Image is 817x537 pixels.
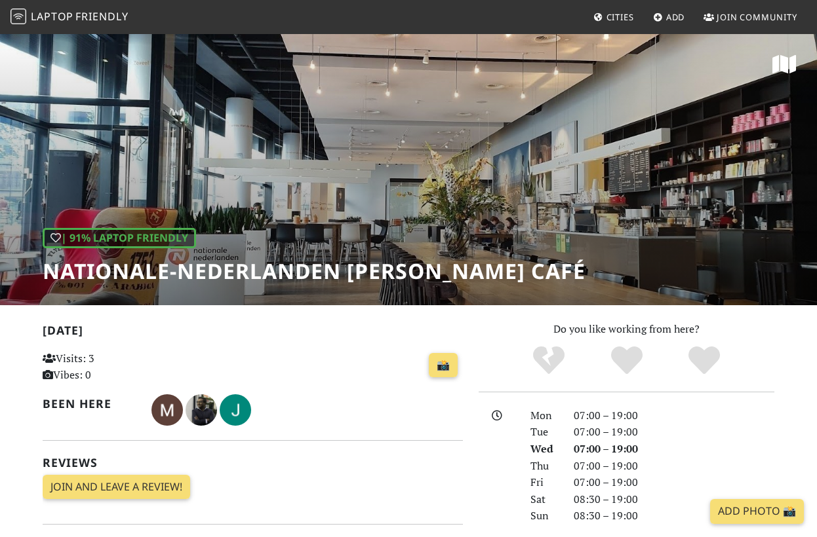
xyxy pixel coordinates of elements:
div: 07:00 – 19:00 [566,474,782,491]
img: 2242-arthur.jpg [186,394,217,426]
div: Thu [523,458,566,475]
span: Cities [607,11,634,23]
div: No [509,344,588,377]
span: Arthur Augustijn [186,401,220,416]
a: LaptopFriendly LaptopFriendly [10,6,129,29]
div: Sat [523,491,566,508]
span: Join Community [717,11,797,23]
span: Add [666,11,685,23]
a: Add [648,5,690,29]
h2: Reviews [43,456,463,470]
span: Laptop [31,9,73,24]
span: Friendly [75,9,128,24]
p: Do you like working from here? [479,321,774,338]
div: 07:00 – 19:00 [566,407,782,424]
a: 📸 [429,353,458,378]
div: Tue [523,424,566,441]
div: 07:00 – 19:00 [566,424,782,441]
div: 07:00 – 19:00 [566,458,782,475]
img: 3228-margot.jpg [151,394,183,426]
a: Add Photo 📸 [710,499,804,524]
h2: Been here [43,397,136,411]
h1: Nationale-Nederlanden [PERSON_NAME] Café [43,259,586,284]
div: 08:30 – 19:00 [566,491,782,508]
div: Definitely! [666,344,744,377]
a: Join and leave a review! [43,475,190,500]
div: 08:30 – 19:00 [566,508,782,525]
img: LaptopFriendly [10,9,26,24]
div: Sun [523,508,566,525]
div: 07:00 – 19:00 [566,441,782,458]
div: Mon [523,407,566,424]
a: Cities [588,5,639,29]
div: Fri [523,474,566,491]
span: Margot Ridderikhoff [151,401,186,416]
img: 1488-jillian.jpg [220,394,251,426]
p: Visits: 3 Vibes: 0 [43,350,172,384]
h2: [DATE] [43,324,463,343]
a: Join Community [698,5,803,29]
span: Jillian Jing [220,401,251,416]
div: Wed [523,441,566,458]
div: Yes [588,344,666,377]
div: | 91% Laptop Friendly [43,228,196,249]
